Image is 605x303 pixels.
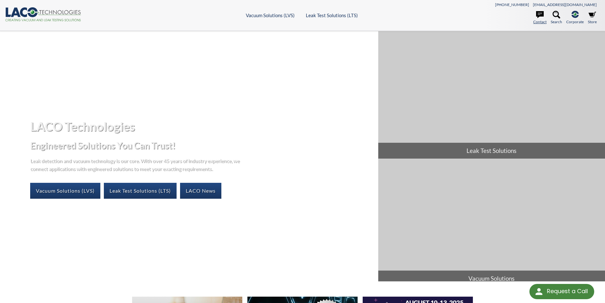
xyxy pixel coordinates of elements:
a: LACO News [180,183,221,199]
h2: Engineered Solutions You Can Trust! [30,140,373,151]
a: Store [588,11,597,25]
a: Vacuum Solutions (LVS) [246,12,295,18]
span: Corporate [566,19,584,25]
h1: LACO Technologies [30,119,373,134]
a: Leak Test Solutions [378,31,605,159]
span: Leak Test Solutions [378,143,605,159]
a: Leak Test Solutions (LTS) [104,183,177,199]
a: [PHONE_NUMBER] [495,2,529,7]
a: Contact [533,11,547,25]
span: Vacuum Solutions [378,271,605,286]
a: Vacuum Solutions [378,159,605,286]
p: Leak detection and vacuum technology is our core. With over 45 years of industry experience, we c... [30,156,243,173]
div: Request a Call [547,284,588,299]
a: [EMAIL_ADDRESS][DOMAIN_NAME] [533,2,597,7]
a: Vacuum Solutions (LVS) [30,183,100,199]
img: round button [534,286,544,297]
div: Request a Call [529,284,594,299]
a: Leak Test Solutions (LTS) [306,12,358,18]
a: Search [551,11,562,25]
